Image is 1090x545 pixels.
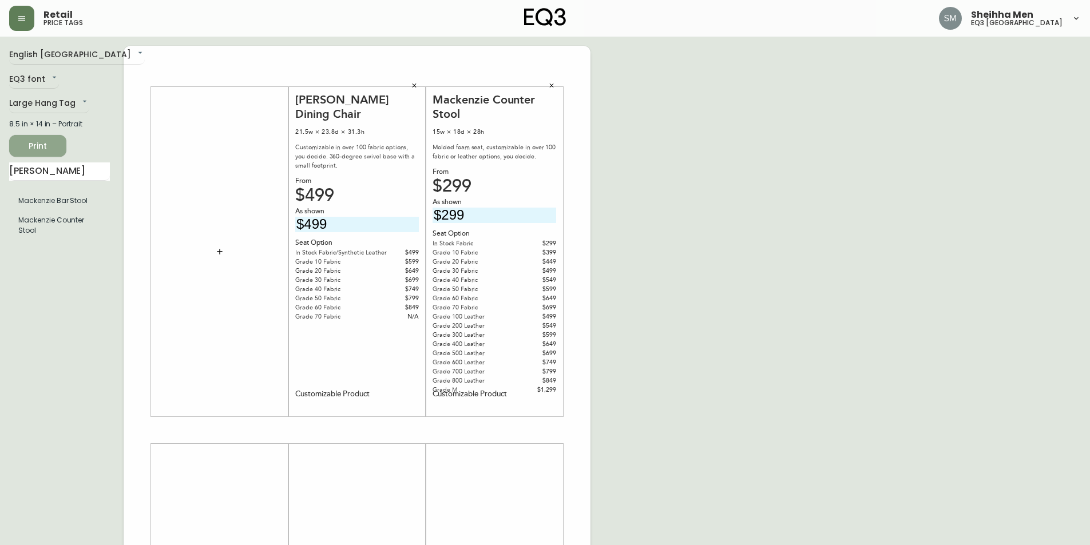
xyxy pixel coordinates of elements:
[433,376,513,385] div: Grade 800 Leather
[295,190,419,201] div: $499
[433,312,513,321] div: Grade 100 Leather
[43,10,73,19] span: Retail
[295,312,397,321] div: Grade 70 Fabric
[433,93,556,122] div: Mackenzie Counter Stool
[433,197,463,208] span: As shown
[433,239,513,248] div: In Stock Fabric
[433,385,513,395] div: Grade M
[43,19,83,26] h5: price tags
[295,266,397,276] div: Grade 20 Fabric
[9,135,66,157] button: Print
[513,385,556,395] div: $1,299
[295,248,397,257] div: In Stock Fabric/Synthetic Leather
[397,276,419,285] div: $699
[433,229,556,239] div: Seat Option
[9,46,145,65] div: English [GEOGRAPHIC_DATA]
[513,303,556,312] div: $699
[397,303,419,312] div: $849
[513,276,556,285] div: $549
[397,248,419,257] div: $499
[513,367,556,376] div: $799
[939,7,962,30] img: cfa6f7b0e1fd34ea0d7b164297c1067f
[295,143,419,170] div: Customizable in over 100 fabric options, you decide. 360-degree swivel base with a small footprint.
[397,312,419,321] div: N/A
[9,94,89,113] div: Large Hang Tag
[9,191,110,210] li: Mackenzie Bar Stool
[433,321,513,331] div: Grade 200 Leather
[513,331,556,340] div: $599
[9,162,110,181] input: Search
[971,19,1063,26] h5: eq3 [GEOGRAPHIC_DATA]
[971,10,1033,19] span: Sheihha Men
[433,294,513,303] div: Grade 60 Fabric
[513,349,556,358] div: $699
[433,358,513,367] div: Grade 600 Leather
[513,266,556,276] div: $499
[433,285,513,294] div: Grade 50 Fabric
[295,217,419,232] input: price excluding $
[397,285,419,294] div: $749
[295,389,370,399] div: Customizable Product
[513,285,556,294] div: $599
[295,93,419,122] div: [PERSON_NAME] Dining Chair
[295,285,397,294] div: Grade 40 Fabric
[9,70,59,89] div: EQ3 font
[295,276,397,285] div: Grade 30 Fabric
[9,119,110,129] div: 8.5 in × 14 in – Portrait
[433,276,513,285] div: Grade 40 Fabric
[433,257,513,266] div: Grade 20 Fabric
[433,349,513,358] div: Grade 500 Leather
[524,8,566,26] img: logo
[513,321,556,331] div: $549
[513,294,556,303] div: $649
[295,127,419,137] div: 21.5w × 23.8d × 31.3h
[295,238,419,248] div: Seat Option
[295,177,311,185] span: From
[295,303,397,312] div: Grade 60 Fabric
[433,303,513,312] div: Grade 70 Fabric
[433,389,507,399] div: Customizable Product
[513,358,556,367] div: $749
[433,168,449,176] span: From
[18,139,57,153] span: Print
[295,206,326,217] span: As shown
[433,143,556,161] div: Molded foam seat, customizable in over 100 fabric or leather options, you decide.
[433,248,513,257] div: Grade 10 Fabric
[397,266,419,276] div: $649
[9,210,110,240] li: Mackenzie Counter Stool
[433,266,513,276] div: Grade 30 Fabric
[397,257,419,266] div: $599
[433,127,556,137] div: 15w × 18d × 28h
[397,294,419,303] div: $799
[513,312,556,321] div: $499
[513,257,556,266] div: $449
[513,248,556,257] div: $399
[433,181,556,192] div: $299
[433,331,513,340] div: Grade 300 Leather
[433,340,513,349] div: Grade 400 Leather
[513,239,556,248] div: $299
[513,376,556,385] div: $849
[433,208,556,223] input: price excluding $
[295,294,397,303] div: Grade 50 Fabric
[513,340,556,349] div: $649
[433,367,513,376] div: Grade 700 Leather
[295,257,397,266] div: Grade 10 Fabric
